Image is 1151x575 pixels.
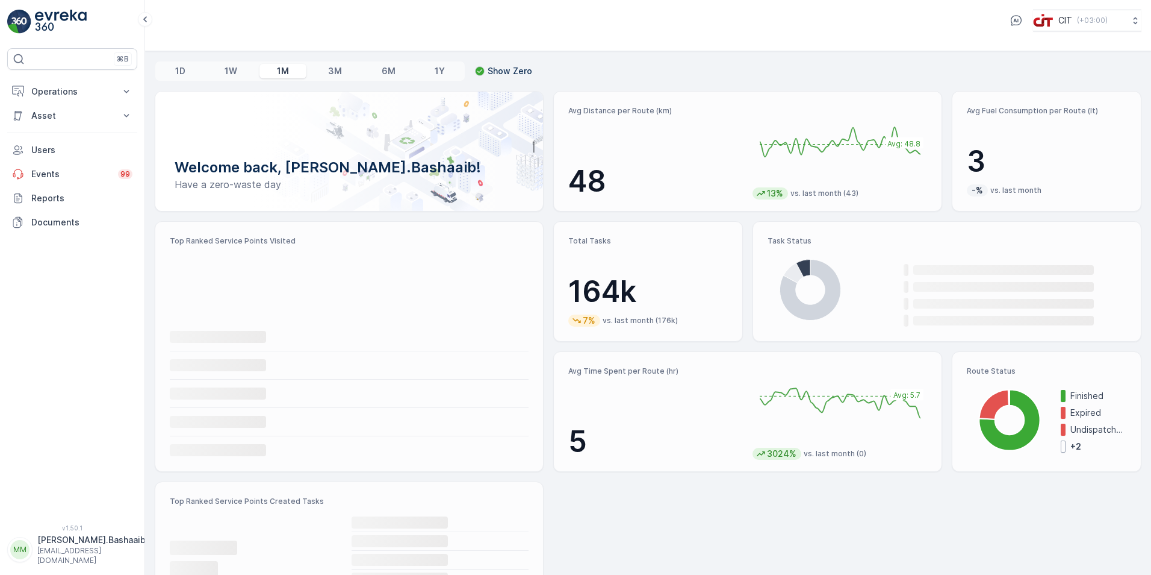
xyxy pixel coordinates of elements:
p: 1D [175,65,185,77]
p: Have a zero-waste day [175,177,524,192]
p: Asset [31,110,113,122]
p: [EMAIL_ADDRESS][DOMAIN_NAME] [37,546,146,565]
p: 164k [568,274,728,310]
p: 3024% [766,448,798,460]
img: cit-logo_pOk6rL0.png [1033,14,1053,27]
a: Users [7,138,137,162]
p: [PERSON_NAME].Bashaaib [37,534,146,546]
p: Expired [1070,407,1126,419]
span: v 1.50.1 [7,524,137,532]
button: Asset [7,104,137,128]
p: Users [31,144,132,156]
div: MM [10,540,29,559]
p: Documents [31,216,132,228]
p: Show Zero [488,65,532,77]
p: 99 [120,169,130,179]
p: Top Ranked Service Points Visited [170,236,529,246]
button: CIT(+03:00) [1033,10,1141,31]
a: Documents [7,210,137,234]
p: Welcome back, [PERSON_NAME].Bashaaib! [175,158,524,177]
p: 5 [568,424,743,460]
p: 3 [967,143,1126,180]
img: logo_light-DOdMpM7g.png [35,10,87,34]
p: vs. last month (176k) [603,316,678,325]
button: MM[PERSON_NAME].Bashaaib[EMAIL_ADDRESS][DOMAIN_NAME] [7,534,137,565]
p: + 2 [1070,441,1083,453]
p: Avg Time Spent per Route (hr) [568,366,743,376]
p: ⌘B [117,54,129,64]
p: 3M [328,65,342,77]
p: Top Ranked Service Points Created Tasks [170,497,529,506]
p: Events [31,168,111,180]
p: Avg Distance per Route (km) [568,106,743,116]
p: vs. last month [990,186,1041,195]
p: -% [970,184,984,196]
p: 1M [277,65,289,77]
p: Reports [31,192,132,204]
p: 1W [225,65,237,77]
p: 6M [382,65,396,77]
p: Operations [31,86,113,98]
p: 1Y [435,65,445,77]
button: Operations [7,80,137,104]
p: 48 [568,163,743,200]
p: Total Tasks [568,236,728,246]
a: Reports [7,186,137,210]
p: ( +03:00 ) [1077,16,1108,25]
p: 13% [766,187,784,200]
p: vs. last month (43) [790,189,858,198]
p: Undispatched [1070,424,1126,436]
a: Events99 [7,162,137,186]
p: Finished [1070,390,1126,402]
p: CIT [1058,14,1072,27]
p: 7% [582,315,597,327]
p: vs. last month (0) [804,449,866,459]
img: logo [7,10,31,34]
p: Task Status [768,236,1126,246]
p: Avg Fuel Consumption per Route (lt) [967,106,1126,116]
p: Route Status [967,366,1126,376]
